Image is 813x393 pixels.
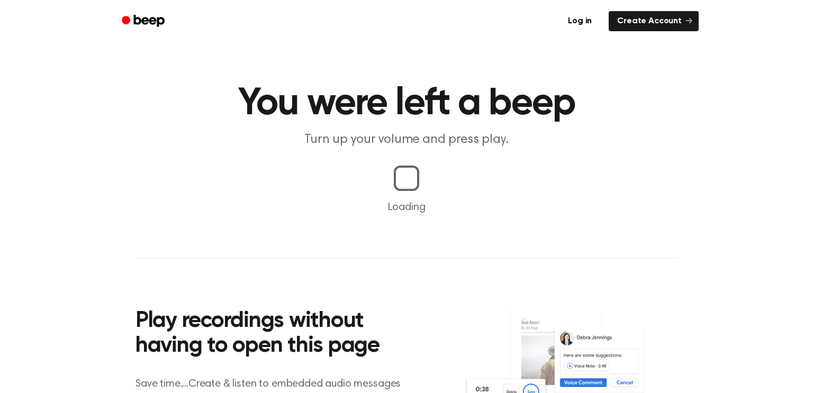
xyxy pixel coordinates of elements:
[114,11,174,32] a: Beep
[557,9,602,33] a: Log in
[135,85,677,123] h1: You were left a beep
[135,309,421,359] h2: Play recordings without having to open this page
[609,11,699,31] a: Create Account
[203,131,610,149] p: Turn up your volume and press play.
[13,199,800,215] p: Loading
